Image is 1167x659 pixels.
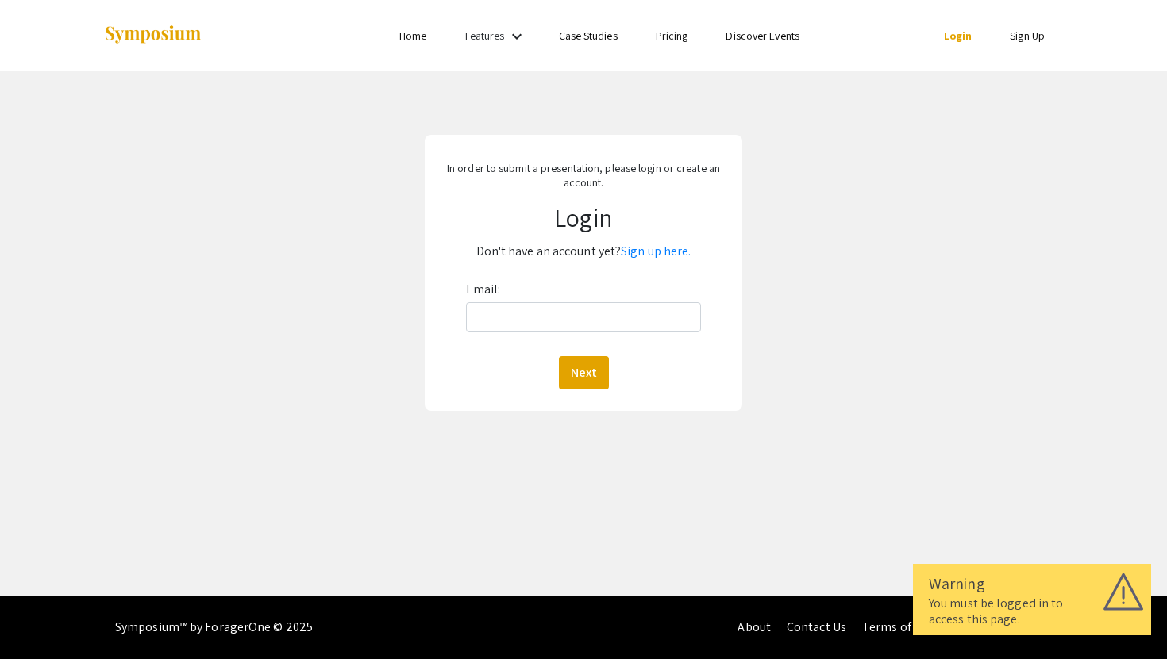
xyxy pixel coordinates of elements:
a: Features [465,29,505,43]
a: Home [399,29,426,43]
a: Contact Us [787,619,846,635]
img: Symposium by ForagerOne [103,25,202,46]
a: Sign Up [1010,29,1045,43]
a: Pricing [656,29,688,43]
div: Warning [929,572,1135,596]
mat-icon: Expand Features list [507,27,526,46]
div: You must be logged in to access this page. [929,596,1135,627]
a: Discover Events [726,29,799,43]
p: In order to submit a presentation, please login or create an account. [437,161,731,190]
h1: Login [437,202,731,232]
a: Case Studies [559,29,618,43]
a: Login [944,29,972,43]
a: Sign up here. [621,243,691,259]
button: Next [559,356,609,389]
a: About [738,619,771,635]
p: Don't have an account yet? [437,239,731,264]
a: Terms of Service [862,619,953,635]
label: Email: [466,277,501,302]
div: Symposium™ by ForagerOne © 2025 [115,596,313,659]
